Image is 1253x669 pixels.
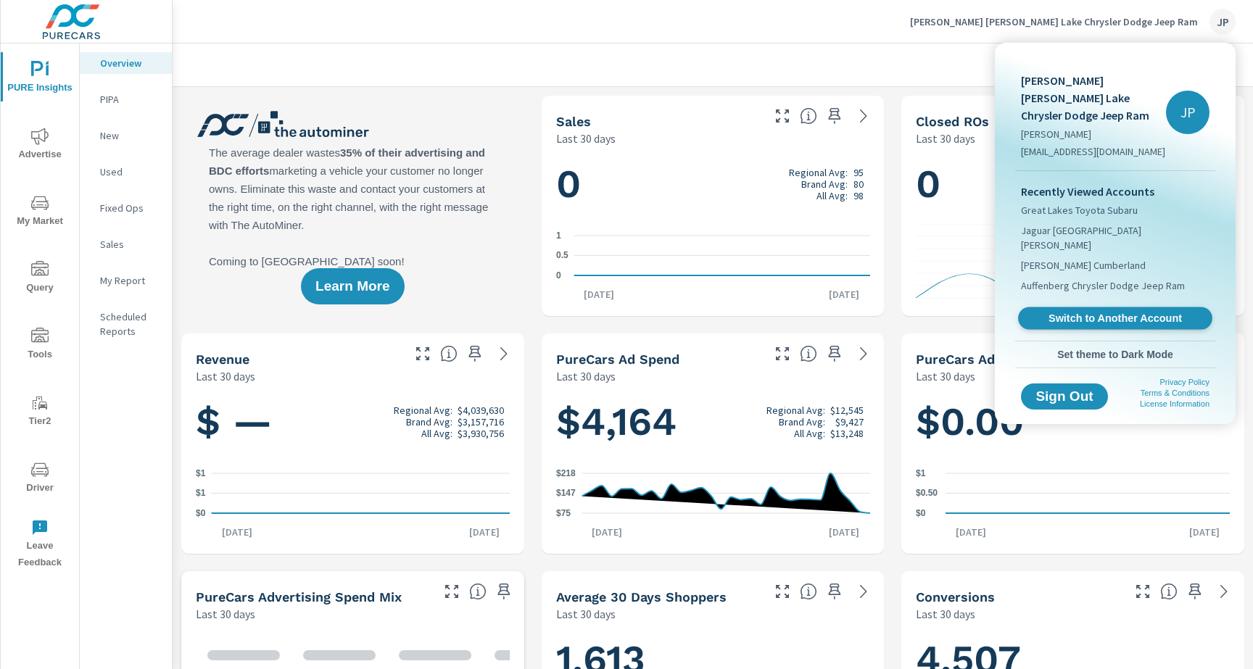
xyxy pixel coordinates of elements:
span: [PERSON_NAME] Cumberland [1021,258,1146,273]
a: Privacy Policy [1160,378,1209,386]
button: Set theme to Dark Mode [1015,341,1215,367]
a: Switch to Another Account [1018,307,1212,330]
span: Set theme to Dark Mode [1021,348,1209,361]
span: Auffenberg Chrysler Dodge Jeep Ram [1021,278,1185,293]
button: Sign Out [1021,383,1108,410]
p: [PERSON_NAME] [1021,127,1166,141]
a: Terms & Conditions [1141,388,1209,397]
span: Sign Out [1033,390,1096,403]
p: [PERSON_NAME] [PERSON_NAME] Lake Chrysler Dodge Jeep Ram [1021,72,1166,124]
p: Recently Viewed Accounts [1021,183,1209,200]
span: Jaguar [GEOGRAPHIC_DATA][PERSON_NAME] [1021,223,1209,252]
span: Switch to Another Account [1026,312,1204,325]
p: [EMAIL_ADDRESS][DOMAIN_NAME] [1021,144,1166,159]
a: License Information [1140,399,1209,408]
span: Great Lakes Toyota Subaru [1021,203,1138,217]
div: JP [1166,91,1209,134]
